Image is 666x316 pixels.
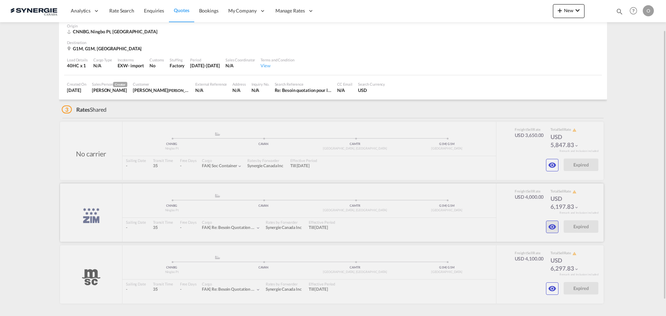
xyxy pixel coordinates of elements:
[113,82,127,87] span: Creator
[232,87,246,93] div: N/A
[251,82,269,87] div: Inquiry No.
[93,57,112,62] div: Cargo Type
[92,82,127,87] div: Sales Person
[228,7,257,14] span: My Company
[225,57,255,62] div: Sales Coordinator
[553,4,584,18] button: icon-plus 400-fgNewicon-chevron-down
[616,8,623,18] div: icon-magnify
[133,82,190,87] div: Customer
[275,7,305,14] span: Manage Rates
[170,62,185,69] div: Factory Stuffing
[67,23,599,28] div: Origin
[548,161,556,169] md-icon: icon-eye
[358,87,385,93] div: USD
[76,106,90,113] span: Rates
[556,8,582,13] span: New
[133,87,190,93] div: Vincent Peycelon
[261,57,294,62] div: Terms and Condition
[168,87,197,93] span: [PERSON_NAME]
[358,82,385,87] div: Search Currency
[174,7,189,13] span: Quotes
[67,45,143,52] div: G1M, G1M, Canada
[62,106,106,113] div: Shared
[92,87,127,93] div: Karen Mercier
[73,29,157,34] span: CNNBG, Ningbo Pt, [GEOGRAPHIC_DATA]
[627,5,643,17] div: Help
[195,82,227,87] div: External Reference
[232,82,246,87] div: Address
[62,105,72,113] span: 3
[548,284,556,293] md-icon: icon-eye
[67,62,88,69] div: 40HC x 1
[573,6,582,15] md-icon: icon-chevron-down
[643,5,654,16] div: O
[190,57,220,62] div: Period
[627,5,639,17] span: Help
[225,62,255,69] div: N/A
[251,87,269,93] div: N/A
[195,87,227,93] div: N/A
[150,57,164,62] div: Customs
[548,223,556,231] md-icon: icon-eye
[190,62,220,69] div: 31 Jul 2025
[556,6,564,15] md-icon: icon-plus 400-fg
[546,221,558,233] button: icon-eye
[67,40,599,45] div: Destination
[275,87,332,93] div: Re: Besoin quotation pour le transport du PO#3104207 - 2 conteneurs 40HC - Nutriart
[118,57,144,62] div: Incoterms
[67,82,86,87] div: Created On
[118,62,128,69] div: EXW
[67,28,159,35] div: CNNBG, Ningbo Pt, Asia Pacific
[67,57,88,62] div: Load Details
[261,62,294,69] div: View
[67,87,86,93] div: 24 Jul 2025
[337,87,352,93] div: N/A
[616,8,623,15] md-icon: icon-magnify
[71,7,91,14] span: Analytics
[150,62,164,69] div: No
[93,62,112,69] div: N/A
[546,282,558,295] button: icon-eye
[199,8,219,14] span: Bookings
[275,82,332,87] div: Search Reference
[144,8,164,14] span: Enquiries
[109,8,134,14] span: Rate Search
[337,82,352,87] div: CC Email
[10,3,57,19] img: 1f56c880d42311ef80fc7dca854c8e59.png
[170,57,185,62] div: Stuffing
[128,62,144,69] div: - import
[546,159,558,171] button: icon-eye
